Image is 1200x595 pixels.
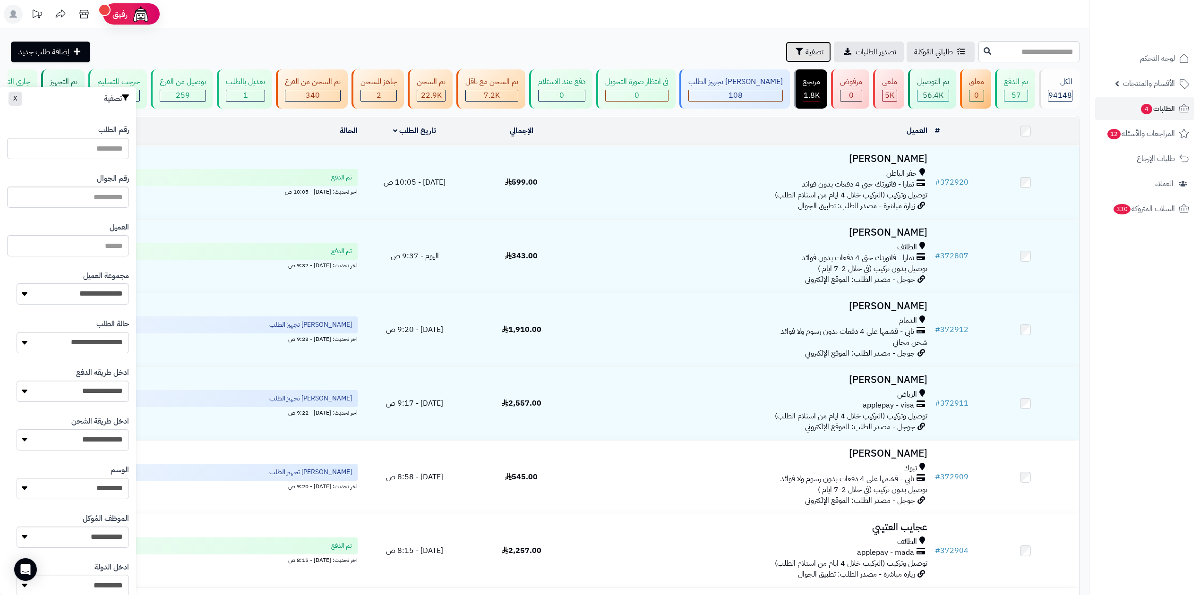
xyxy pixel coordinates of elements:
span: السلات المتروكة [1113,202,1175,215]
span: 1 [243,90,248,101]
span: 330 [1114,204,1131,214]
a: #372807 [935,250,969,262]
a: طلبات الإرجاع [1095,147,1194,170]
label: رقم الطلب [98,125,129,136]
div: 1 [226,90,265,101]
div: ملغي [882,76,897,87]
span: [DATE] - 9:17 ص [386,398,443,409]
span: تابي - قسّمها على 4 دفعات بدون رسوم ولا فوائد [780,474,914,484]
span: الدمام [899,315,917,326]
a: العملاء [1095,172,1194,195]
span: [DATE] - 10:05 ص [384,177,446,188]
span: 2,257.00 [502,545,541,556]
span: توصيل بدون تركيب (في خلال 2-7 ايام ) [818,484,927,495]
a: #372909 [935,471,969,483]
span: طلباتي المُوكلة [914,46,953,58]
span: applepay - visa [863,400,914,411]
span: الطائف [897,242,917,253]
a: لوحة التحكم [1095,47,1194,70]
span: 0 [559,90,564,101]
label: العميل [110,222,129,233]
h3: [PERSON_NAME] [579,153,927,164]
a: ملغي 5K [871,69,906,109]
div: تم الشحن من الفرع [285,76,341,87]
span: رفيق [112,8,128,20]
label: ادخل طريقة الشحن [71,416,129,427]
a: الكل94148 [1037,69,1081,109]
span: 2,557.00 [502,398,541,409]
span: [PERSON_NAME] تجهيز الطلب [269,320,352,330]
div: الكل [1048,76,1072,87]
span: تصدير الطلبات [856,46,896,58]
div: تم الشحن مع ناقل [465,76,518,87]
span: الرياض [897,389,917,400]
span: إضافة طلب جديد [18,46,69,58]
span: العملاء [1155,177,1174,190]
span: جوجل - مصدر الطلب: الموقع الإلكتروني [805,348,915,359]
div: اخر تحديث: [DATE] - 9:23 ص [14,333,358,343]
div: اخر تحديث: [DATE] - 9:37 ص [14,260,358,270]
span: اليوم - 9:37 ص [391,250,439,262]
div: مرتجع [803,76,820,87]
span: زيارة مباشرة - مصدر الطلب: تطبيق الجوال [798,200,915,212]
div: تم الشحن [417,76,446,87]
a: تم الشحن من الفرع 340 [274,69,350,109]
a: في انتظار صورة التحويل 0 [594,69,677,109]
span: [DATE] - 8:58 ص [386,471,443,483]
span: 0 [974,90,979,101]
span: 343.00 [505,250,538,262]
a: تم الشحن 22.9K [406,69,454,109]
span: طلبات الإرجاع [1137,152,1175,165]
span: تمارا - فاتورتك حتى 4 دفعات بدون فوائد [802,179,914,190]
span: شحن مجاني [893,337,927,348]
div: 56439 [917,90,949,101]
span: # [935,324,940,335]
span: توصيل وتركيب (التركيب خلال 4 ايام من استلام الطلب) [775,410,927,422]
div: اخر تحديث: [DATE] - 10:05 ص [14,186,358,196]
span: الطلبات [1140,102,1175,115]
a: مرفوض 0 [829,69,871,109]
span: [PERSON_NAME] تجهيز الطلب [269,394,352,403]
span: 2 [377,90,381,101]
span: 1,910.00 [502,324,541,335]
a: تم التجهيز 39 [39,69,86,109]
div: تم الدفع [1004,76,1028,87]
span: جوجل - مصدر الطلب: الموقع الإلكتروني [805,495,915,506]
a: العميل [907,125,927,136]
span: 94148 [1048,90,1072,101]
span: 4 [1141,104,1152,114]
span: 545.00 [505,471,538,483]
span: المراجعات والأسئلة [1106,127,1175,140]
div: [PERSON_NAME] تجهيز الطلب [688,76,783,87]
a: [PERSON_NAME] تجهيز الطلب 108 [677,69,792,109]
div: اخر تحديث: [DATE] - 8:15 ص [14,554,358,564]
span: لوحة التحكم [1140,52,1175,65]
span: # [935,471,940,483]
div: Open Intercom Messenger [14,558,37,581]
span: تابي - قسّمها على 4 دفعات بدون رسوم ولا فوائد [780,326,914,337]
a: تعديل بالطلب 1 [215,69,274,109]
span: 0 [849,90,854,101]
span: # [935,177,940,188]
span: حفر الباطن [886,168,917,179]
label: الوسم [111,465,129,476]
span: تصفية [806,46,823,58]
a: المراجعات والأسئلة12 [1095,122,1194,145]
span: [DATE] - 8:15 ص [386,545,443,556]
span: X [13,93,17,103]
span: 340 [306,90,320,101]
div: 259 [160,90,206,101]
div: تم التجهيز [50,76,77,87]
span: 12 [1107,129,1121,139]
span: زيارة مباشرة - مصدر الطلب: تطبيق الجوال [798,569,915,580]
span: # [935,545,940,556]
span: [PERSON_NAME] تجهيز الطلب [269,467,352,477]
span: 7.2K [484,90,500,101]
div: 108 [689,90,782,101]
a: توصيل من الفرع 259 [149,69,215,109]
a: الإجمالي [510,125,533,136]
div: 0 [539,90,585,101]
div: 7223 [466,90,518,101]
div: اخر تحديث: [DATE] - 9:22 ص [14,407,358,417]
span: 599.00 [505,177,538,188]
